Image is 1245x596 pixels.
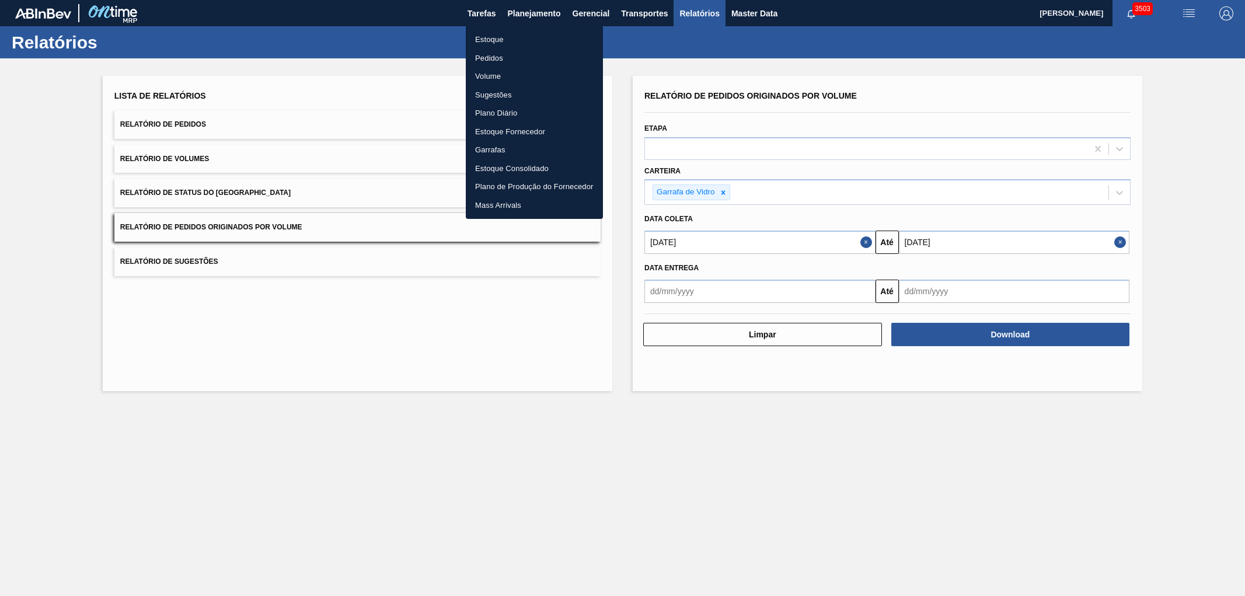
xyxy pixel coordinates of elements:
[466,196,603,215] a: Mass Arrivals
[466,104,603,123] a: Plano Diário
[466,86,603,104] a: Sugestões
[466,67,603,86] a: Volume
[466,177,603,196] a: Plano de Produção do Fornecedor
[466,123,603,141] a: Estoque Fornecedor
[466,141,603,159] a: Garrafas
[466,30,603,49] a: Estoque
[466,49,603,68] a: Pedidos
[466,159,603,178] a: Estoque Consolidado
